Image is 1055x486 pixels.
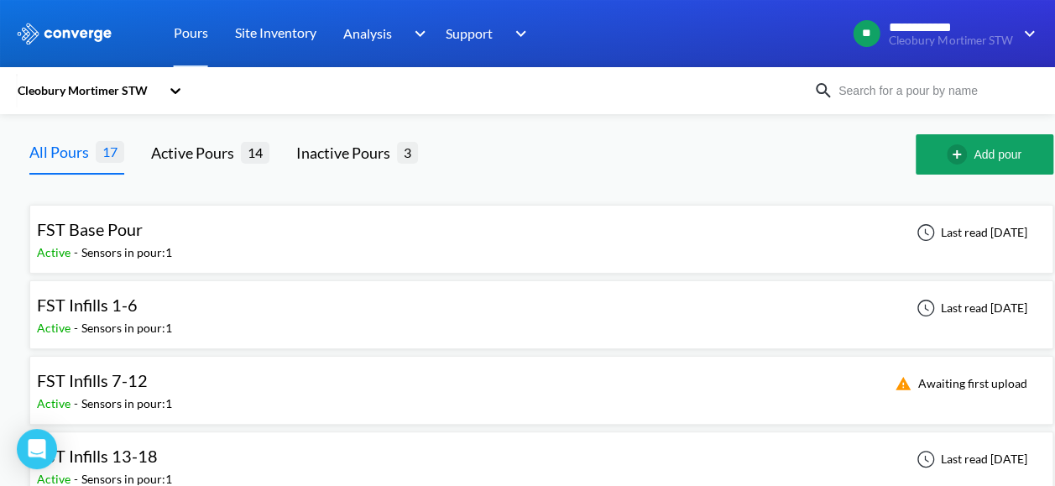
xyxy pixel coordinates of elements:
a: FST Base PourActive-Sensors in pour:1Last read [DATE] [29,224,1053,238]
input: Search for a pour by name [833,81,1037,100]
span: Active [37,396,74,410]
a: FST Infills 1-6Active-Sensors in pour:1Last read [DATE] [29,300,1053,314]
img: icon-search.svg [813,81,833,101]
img: logo_ewhite.svg [16,23,113,44]
span: FST Infills 7-12 [37,370,148,390]
span: Active [37,472,74,486]
div: Active Pours [151,141,241,165]
div: Last read [DATE] [907,222,1032,243]
button: Add pour [916,134,1053,175]
span: - [74,245,81,259]
span: FST Base Pour [37,219,143,239]
span: 14 [241,142,269,163]
span: 3 [397,142,418,163]
img: add-circle-outline.svg [947,144,974,165]
div: Sensors in pour: 1 [81,243,172,262]
span: - [74,396,81,410]
span: Support [446,23,493,44]
span: Analysis [343,23,392,44]
span: - [74,321,81,335]
span: FST Infills 13-18 [37,446,158,466]
img: downArrow.svg [403,24,430,44]
span: Active [37,245,74,259]
span: Cleobury Mortimer STW [889,34,1012,47]
span: Active [37,321,74,335]
span: - [74,472,81,486]
img: downArrow.svg [1013,24,1040,44]
div: All Pours [29,140,96,164]
div: Open Intercom Messenger [17,429,57,469]
a: FST Infills 13-18Active-Sensors in pour:1Last read [DATE] [29,451,1053,465]
div: Sensors in pour: 1 [81,395,172,413]
div: Sensors in pour: 1 [81,319,172,337]
div: Last read [DATE] [907,449,1032,469]
span: 17 [96,141,124,162]
span: FST Infills 1-6 [37,295,138,315]
div: Cleobury Mortimer STW [16,81,160,100]
div: Awaiting first upload [885,374,1032,394]
img: downArrow.svg [504,24,531,44]
div: Inactive Pours [296,141,397,165]
div: Last read [DATE] [907,298,1032,318]
a: FST Infills 7-12Active-Sensors in pour:1Awaiting first upload [29,375,1053,389]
